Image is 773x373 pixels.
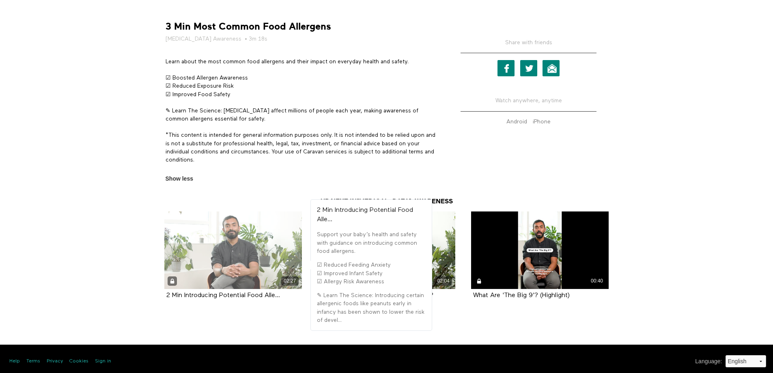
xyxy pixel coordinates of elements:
[317,231,426,255] p: Support your baby’s health and safety with guidance on introducing common food allergens.
[166,20,331,33] strong: 3 Min Most Common Food Allergens
[166,35,437,43] h5: • 3m 18s
[473,292,570,299] strong: What Are 'The Big 9'? (Highlight)
[166,131,437,164] p: *This content is intended for general information purposes only. It is not intended to be relied ...
[473,292,570,298] a: What Are 'The Big 9'? (Highlight)
[317,207,413,223] strong: 2 Min Introducing Potential Food Alle...
[533,119,551,125] strong: iPhone
[69,358,88,365] a: Cookies
[281,276,299,286] div: 02:27
[159,197,614,206] h3: Up Next in
[520,60,537,76] a: Twitter
[47,358,63,365] a: Privacy
[317,261,426,286] p: ☑ Reduced Feeding Anxiety ☑ Improved Infant Safety ☑ Allergy Risk Awareness
[166,292,280,298] a: 2 Min Introducing Potential Food Alle...
[461,91,596,111] h5: Watch anywhere, anytime
[317,291,426,324] p: ✎ Learn The Science: Introducing certain allergenic foods like peanuts early in infancy has been ...
[166,74,437,99] p: ☑ Boosted Allergen Awareness ☑ Reduced Exposure Risk ☑ Improved Food Safety
[166,175,193,183] span: Show less
[543,60,560,76] a: Email
[504,119,529,125] a: Android
[95,358,111,365] a: Sign in
[166,292,280,299] strong: 2 Min Introducing Potential Food Alle...
[9,358,20,365] a: Help
[531,119,553,125] a: iPhone
[588,276,605,286] div: 00:40
[695,357,722,366] label: Language :
[166,107,437,123] p: ✎ Learn The Science: [MEDICAL_DATA] affect millions of people each year, making awareness of comm...
[506,119,527,125] strong: Android
[461,39,596,53] h5: Share with friends
[166,35,241,43] a: [MEDICAL_DATA] Awareness
[435,276,452,286] div: 02:04
[26,358,40,365] a: Terms
[357,198,453,205] a: [MEDICAL_DATA] Awareness
[164,211,302,289] a: 2 Min Introducing Potential Food Alle... 02:27
[471,211,609,289] a: What Are 'The Big 9'? (Highlight) 00:40
[166,58,437,66] p: Learn about the most common food allergens and their impact on everyday health and safety.
[497,60,515,76] a: Facebook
